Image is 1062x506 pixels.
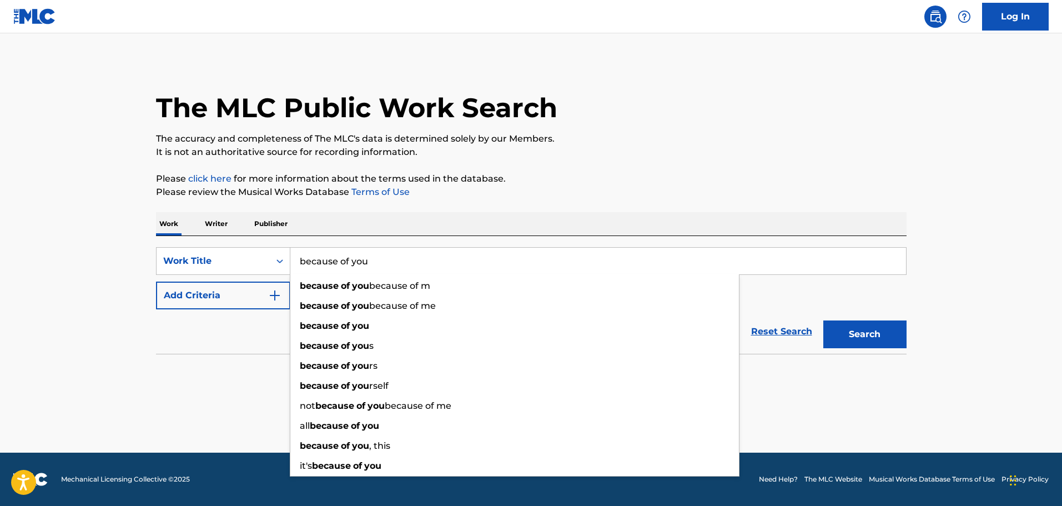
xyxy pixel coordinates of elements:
img: 9d2ae6d4665cec9f34b9.svg [268,289,281,302]
span: Mechanical Licensing Collective © 2025 [61,474,190,484]
div: Help [953,6,975,28]
strong: because [310,420,349,431]
img: help [958,10,971,23]
strong: of [353,460,362,471]
span: rs [369,360,378,371]
a: Log In [982,3,1049,31]
p: Publisher [251,212,291,236]
button: Search [823,320,907,348]
a: The MLC Website [804,474,862,484]
a: click here [188,173,231,184]
strong: of [351,420,360,431]
a: Terms of Use [349,187,410,197]
span: all [300,420,310,431]
strong: because [315,400,354,411]
strong: you [352,380,369,391]
span: because of me [369,300,436,311]
form: Search Form [156,247,907,354]
a: Public Search [924,6,947,28]
strong: you [352,280,369,291]
img: logo [13,473,48,486]
strong: you [352,320,369,331]
span: not [300,400,315,411]
strong: you [362,420,379,431]
strong: because [300,320,339,331]
strong: because [300,360,339,371]
strong: of [341,440,350,451]
span: because of m [369,280,430,291]
strong: of [341,320,350,331]
strong: because [300,440,339,451]
strong: because [300,280,339,291]
span: rself [369,380,389,391]
strong: because [300,300,339,311]
img: search [929,10,942,23]
span: s [369,340,374,351]
strong: because [312,460,351,471]
div: Work Title [163,254,263,268]
strong: you [352,360,369,371]
img: MLC Logo [13,8,56,24]
strong: you [352,300,369,311]
strong: of [356,400,365,411]
strong: of [341,280,350,291]
strong: you [352,340,369,351]
strong: you [368,400,385,411]
a: Privacy Policy [1001,474,1049,484]
p: Writer [202,212,231,236]
strong: because [300,380,339,391]
a: Musical Works Database Terms of Use [869,474,995,484]
strong: you [364,460,381,471]
span: because of me [385,400,451,411]
strong: of [341,380,350,391]
a: Need Help? [759,474,798,484]
span: , this [369,440,390,451]
strong: you [352,440,369,451]
h1: The MLC Public Work Search [156,91,557,124]
strong: of [341,340,350,351]
div: Drag [1010,464,1016,497]
p: Please review the Musical Works Database [156,186,907,199]
strong: because [300,340,339,351]
p: Work [156,212,182,236]
strong: of [341,360,350,371]
p: It is not an authoritative source for recording information. [156,146,907,159]
p: Please for more information about the terms used in the database. [156,172,907,186]
p: The accuracy and completeness of The MLC's data is determined solely by our Members. [156,132,907,146]
button: Add Criteria [156,282,290,309]
iframe: Chat Widget [1006,453,1062,506]
strong: of [341,300,350,311]
a: Reset Search [746,319,818,344]
span: it's [300,460,312,471]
